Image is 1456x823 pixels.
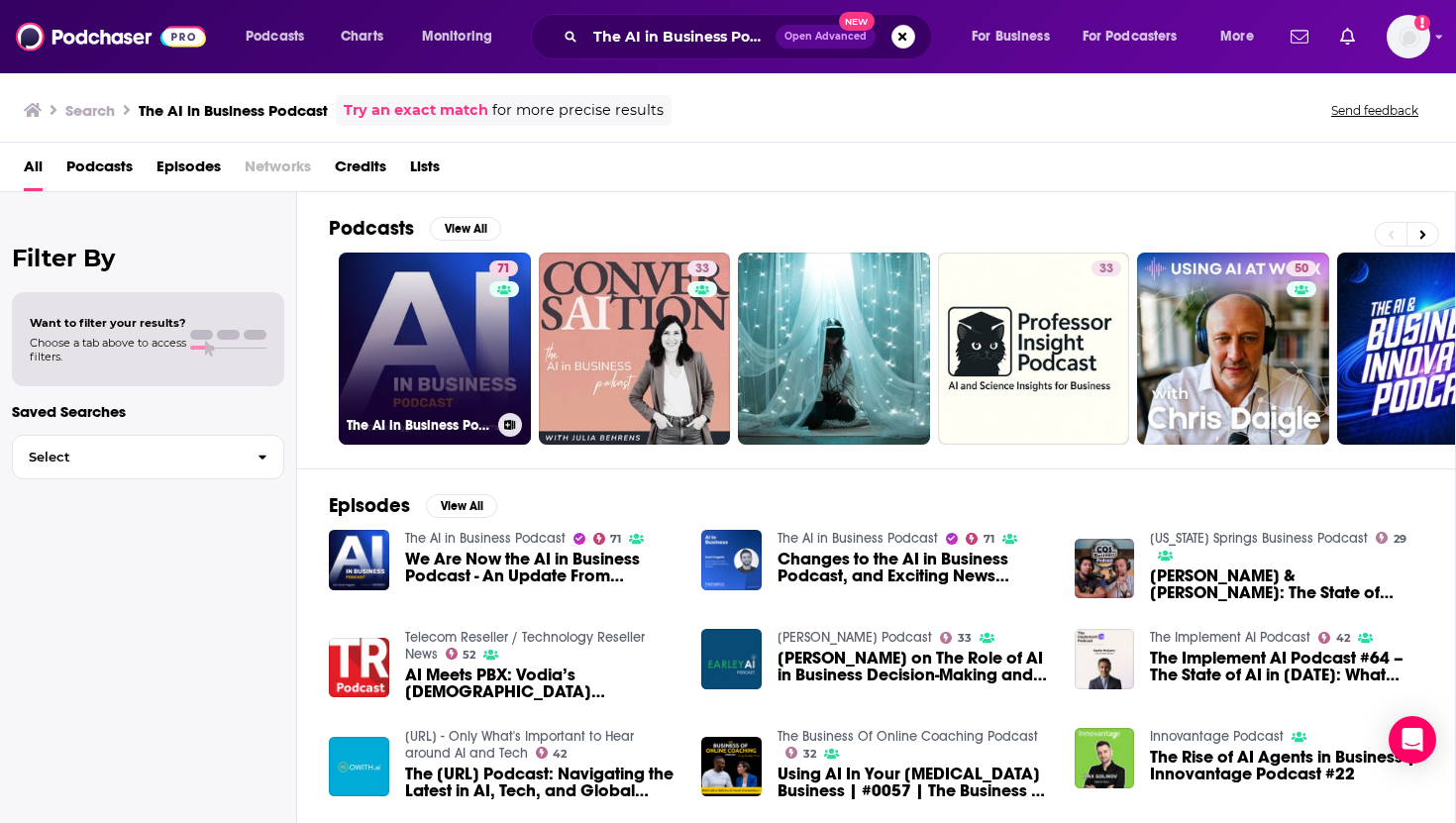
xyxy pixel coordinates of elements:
a: AI Meets PBX: Vodia’s Christian Stredicke on the Future of AI in Business Communications, Podcast [405,667,678,700]
span: New [839,12,875,31]
a: The Implement AI Podcast [1150,629,1310,646]
button: Show profile menu [1387,15,1430,58]
a: The Business Of Online Coaching Podcast [778,728,1038,745]
a: 50 [1287,260,1316,276]
button: Select [12,435,284,479]
a: 42 [536,747,568,759]
a: 71 [593,533,622,545]
span: Select [13,451,242,463]
button: View All [426,494,497,518]
a: 32 [785,747,816,759]
a: Lists [410,151,440,191]
span: 33 [1099,259,1113,279]
a: 71 [966,533,994,545]
a: The Rise of AI Agents in Business | Innovantage Podcast #22 [1150,749,1423,782]
span: 29 [1394,535,1406,544]
span: Want to filter your results? [30,316,186,330]
a: Using AI In Your Health-Coaching Business | #0057 | The Business Of Health Coaching Podcast [778,766,1051,799]
img: Marcus & Andrew: The State of Business in the Age of AI | COS Business Podcast #187 [1075,539,1135,599]
button: open menu [408,21,518,52]
a: Earley AI Podcast [778,629,932,646]
span: Logged in as systemsteam [1387,15,1430,58]
a: Charts [328,21,395,52]
a: The AI in Business Podcast [405,530,566,547]
span: For Business [972,23,1050,51]
h3: The AI in Business Podcast [139,101,328,120]
img: Using AI In Your Health-Coaching Business | #0057 | The Business Of Health Coaching Podcast [701,737,762,797]
h2: Episodes [329,493,410,518]
span: 42 [553,750,567,759]
a: EpisodesView All [329,493,497,518]
span: More [1220,23,1254,51]
a: 50 [1137,253,1329,445]
div: Search podcasts, credits, & more... [550,14,951,59]
a: The Rise of AI Agents in Business | Innovantage Podcast #22 [1075,728,1135,788]
a: Telecom Reseller / Technology Reseller News [405,629,645,663]
span: 50 [1295,259,1308,279]
span: 71 [610,535,621,544]
img: We Are Now the AI in Business Podcast - An Update From Dan [329,530,389,590]
span: 33 [695,259,709,279]
span: 71 [497,259,510,279]
span: Changes to the AI in Business Podcast, and Exciting News Ahead - with [PERSON_NAME] of Emerj Arti... [778,551,1051,584]
span: for more precise results [492,99,664,122]
img: Thomas Blumer on The Role of AI in Business Decision-Making and Governance - The Earley AI Podcas... [701,629,762,689]
a: 42 [1318,632,1350,644]
span: 71 [984,535,994,544]
a: Thomas Blumer on The Role of AI in Business Decision-Making and Governance - The Earley AI Podcas... [778,650,1051,683]
button: Open AdvancedNew [776,25,876,49]
button: open menu [1206,21,1279,52]
span: We Are Now the AI in Business Podcast - An Update From [PERSON_NAME] [405,551,678,584]
a: Marcus & Andrew: The State of Business in the Age of AI | COS Business Podcast #187 [1150,567,1423,601]
p: Saved Searches [12,402,284,421]
h2: Filter By [12,244,284,272]
span: 42 [1336,634,1350,643]
a: The AI in Business Podcast [778,530,938,547]
a: Changes to the AI in Business Podcast, and Exciting News Ahead - with Daniel Faggella of Emerj Ar... [778,551,1051,584]
a: The OWITH.ai Podcast: Navigating the Latest in AI, Tech, and Global Business Trends [405,766,678,799]
h2: Podcasts [329,216,414,241]
span: [PERSON_NAME] & [PERSON_NAME]: The State of Business in the Age of AI | COS Business Podcast #187 [1150,567,1423,601]
a: PodcastsView All [329,216,501,241]
span: [PERSON_NAME] on The Role of AI in Business Decision-Making and Governance - The [PERSON_NAME] Po... [778,650,1051,683]
button: open menu [232,21,330,52]
a: 33 [539,253,731,445]
a: 33 [938,253,1130,445]
div: Open Intercom Messenger [1389,716,1436,764]
img: The OWITH.ai Podcast: Navigating the Latest in AI, Tech, and Global Business Trends [329,737,389,797]
span: AI Meets PBX: Vodia’s [DEMOGRAPHIC_DATA][PERSON_NAME] on the Future of AI in Business Communicati... [405,667,678,700]
a: Show notifications dropdown [1332,20,1363,53]
img: AI Meets PBX: Vodia’s Christian Stredicke on the Future of AI in Business Communications, Podcast [329,638,389,698]
a: 52 [446,648,476,660]
a: Credits [335,151,386,191]
span: Using AI In Your [MEDICAL_DATA] Business | #0057 | The Business Of [MEDICAL_DATA] Podcast [778,766,1051,799]
span: For Podcasters [1083,23,1178,51]
input: Search podcasts, credits, & more... [585,21,776,52]
img: The Implement AI Podcast #64 – The State of AI in 2025: What Business Leaders Must Understand Now [1075,629,1135,689]
span: Monitoring [422,23,492,51]
a: Try an exact match [344,99,488,122]
span: Charts [341,23,383,51]
a: Episodes [156,151,221,191]
a: Podcasts [66,151,133,191]
span: Networks [245,151,311,191]
a: The Implement AI Podcast #64 – The State of AI in 2025: What Business Leaders Must Understand Now [1150,650,1423,683]
button: View All [430,217,501,241]
span: The Implement AI Podcast #64 – The State of AI in [DATE]: What Business Leaders Must Understand Now [1150,650,1423,683]
span: Choose a tab above to access filters. [30,336,186,363]
a: 33 [687,260,717,276]
img: Changes to the AI in Business Podcast, and Exciting News Ahead - with Daniel Faggella of Emerj Ar... [701,530,762,590]
a: 33 [940,632,972,644]
h3: The AI in Business Podcast [347,417,490,434]
span: 33 [958,634,972,643]
a: Show notifications dropdown [1283,20,1316,53]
